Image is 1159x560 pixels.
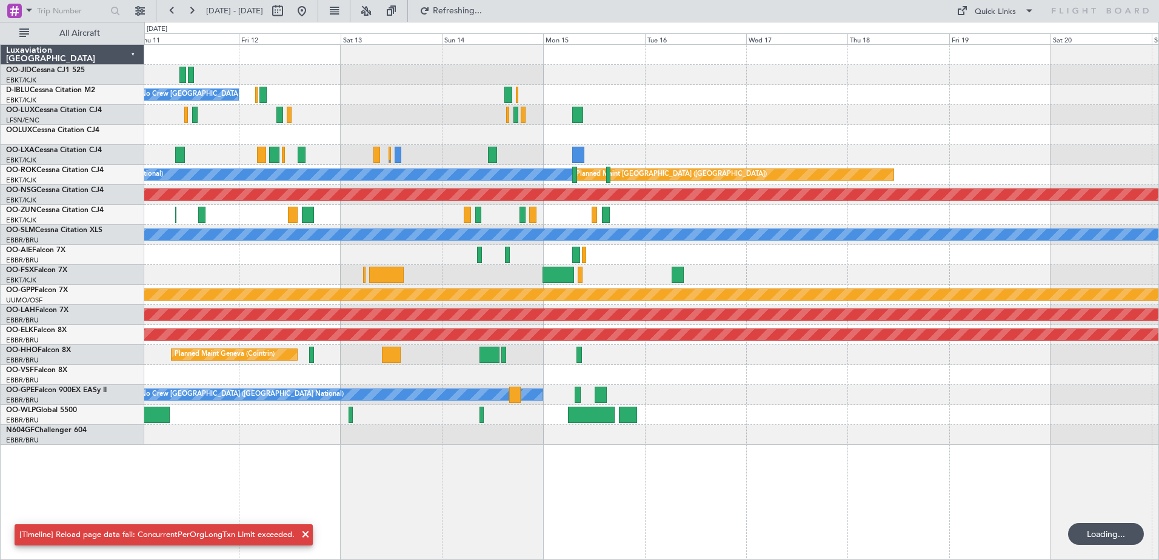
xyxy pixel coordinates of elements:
[6,427,87,434] a: N604GFChallenger 604
[6,387,107,394] a: OO-GPEFalcon 900EX EASy II
[6,87,95,94] a: D-IBLUCessna Citation M2
[147,24,167,35] div: [DATE]
[6,367,67,374] a: OO-VSFFalcon 8X
[6,156,36,165] a: EBKT/KJK
[341,33,442,44] div: Sat 13
[37,2,107,20] input: Trip Number
[6,196,36,205] a: EBKT/KJK
[645,33,746,44] div: Tue 16
[949,33,1050,44] div: Fri 19
[6,307,68,314] a: OO-LAHFalcon 7X
[6,307,35,314] span: OO-LAH
[6,336,39,345] a: EBBR/BRU
[576,165,767,184] div: Planned Maint [GEOGRAPHIC_DATA] ([GEOGRAPHIC_DATA])
[6,347,38,354] span: OO-HHO
[6,267,34,274] span: OO-FSX
[414,1,487,21] button: Refreshing...
[6,207,36,214] span: OO-ZUN
[6,316,39,325] a: EBBR/BRU
[175,345,275,364] div: Planned Maint Geneva (Cointrin)
[6,327,67,334] a: OO-ELKFalcon 8X
[6,256,39,265] a: EBBR/BRU
[6,176,36,185] a: EBKT/KJK
[6,96,36,105] a: EBKT/KJK
[442,33,543,44] div: Sun 14
[6,67,32,74] span: OO-JID
[6,416,39,425] a: EBBR/BRU
[6,427,35,434] span: N604GF
[6,247,65,254] a: OO-AIEFalcon 7X
[6,267,67,274] a: OO-FSXFalcon 7X
[6,347,71,354] a: OO-HHOFalcon 8X
[6,227,35,234] span: OO-SLM
[239,33,340,44] div: Fri 12
[6,187,36,194] span: OO-NSG
[6,127,99,134] a: OOLUXCessna Citation CJ4
[6,276,36,285] a: EBKT/KJK
[19,529,295,541] div: [Timeline] Reload page data fail: ConcurrentPerOrgLongTxn Limit exceeded.
[1068,523,1144,545] div: Loading...
[746,33,847,44] div: Wed 17
[6,216,36,225] a: EBKT/KJK
[6,87,30,94] span: D-IBLU
[6,127,32,134] span: OOLUX
[206,5,263,16] span: [DATE] - [DATE]
[6,167,36,174] span: OO-ROK
[6,147,102,154] a: OO-LXACessna Citation CJ4
[6,287,68,294] a: OO-GPPFalcon 7X
[6,367,34,374] span: OO-VSF
[6,107,102,114] a: OO-LUXCessna Citation CJ4
[6,167,104,174] a: OO-ROKCessna Citation CJ4
[6,67,85,74] a: OO-JIDCessna CJ1 525
[6,296,42,305] a: UUMO/OSF
[6,376,39,385] a: EBBR/BRU
[847,33,949,44] div: Thu 18
[6,396,39,405] a: EBBR/BRU
[6,356,39,365] a: EBBR/BRU
[6,407,77,414] a: OO-WLPGlobal 5500
[543,33,644,44] div: Mon 15
[6,116,39,125] a: LFSN/ENC
[6,436,39,445] a: EBBR/BRU
[138,33,239,44] div: Thu 11
[6,407,36,414] span: OO-WLP
[6,207,104,214] a: OO-ZUNCessna Citation CJ4
[6,387,35,394] span: OO-GPE
[141,385,344,404] div: No Crew [GEOGRAPHIC_DATA] ([GEOGRAPHIC_DATA] National)
[6,236,39,245] a: EBBR/BRU
[6,327,33,334] span: OO-ELK
[6,76,36,85] a: EBKT/KJK
[1050,33,1152,44] div: Sat 20
[975,6,1016,18] div: Quick Links
[6,227,102,234] a: OO-SLMCessna Citation XLS
[32,29,128,38] span: All Aircraft
[6,187,104,194] a: OO-NSGCessna Citation CJ4
[13,24,132,43] button: All Aircraft
[6,107,35,114] span: OO-LUX
[950,1,1040,21] button: Quick Links
[6,287,35,294] span: OO-GPP
[432,7,483,15] span: Refreshing...
[6,247,32,254] span: OO-AIE
[6,147,35,154] span: OO-LXA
